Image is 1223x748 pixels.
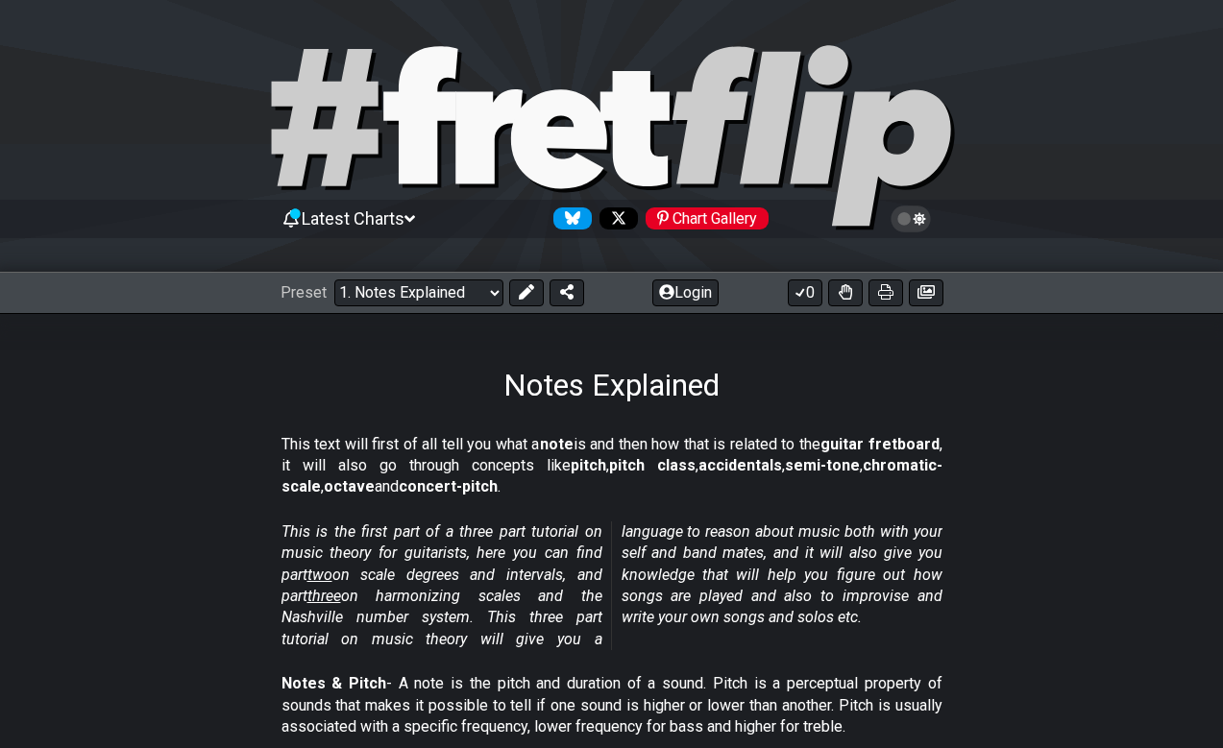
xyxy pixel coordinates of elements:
em: This is the first part of a three part tutorial on music theory for guitarists, here you can find... [281,522,942,648]
span: two [307,566,332,584]
strong: note [540,435,574,453]
span: Toggle light / dark theme [900,210,922,228]
span: three [307,587,341,605]
a: #fretflip at Pinterest [638,207,769,229]
a: Follow #fretflip at Bluesky [546,207,592,229]
button: Print [868,279,903,306]
button: Create image [909,279,943,306]
button: Login [652,279,719,306]
strong: accidentals [698,456,782,474]
p: This text will first of all tell you what a is and then how that is related to the , it will also... [281,434,942,498]
strong: guitar fretboard [820,435,940,453]
strong: concert-pitch [399,477,498,495]
strong: semi-tone [785,456,860,474]
span: Preset [281,283,327,302]
a: Follow #fretflip at X [592,207,638,229]
strong: Notes & Pitch [281,674,386,692]
h1: Notes Explained [503,367,720,403]
span: Latest Charts [302,208,404,229]
button: Toggle Dexterity for all fretkits [828,279,863,306]
button: Share Preset [550,279,584,306]
strong: pitch [571,456,606,474]
button: Edit Preset [509,279,544,306]
select: Preset [334,279,503,306]
p: - A note is the pitch and duration of a sound. Pitch is a perceptual property of sounds that make... [281,673,942,737]
strong: pitch class [609,456,696,474]
div: Chart Gallery [646,207,769,229]
button: 0 [788,279,822,306]
strong: octave [324,477,375,495]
